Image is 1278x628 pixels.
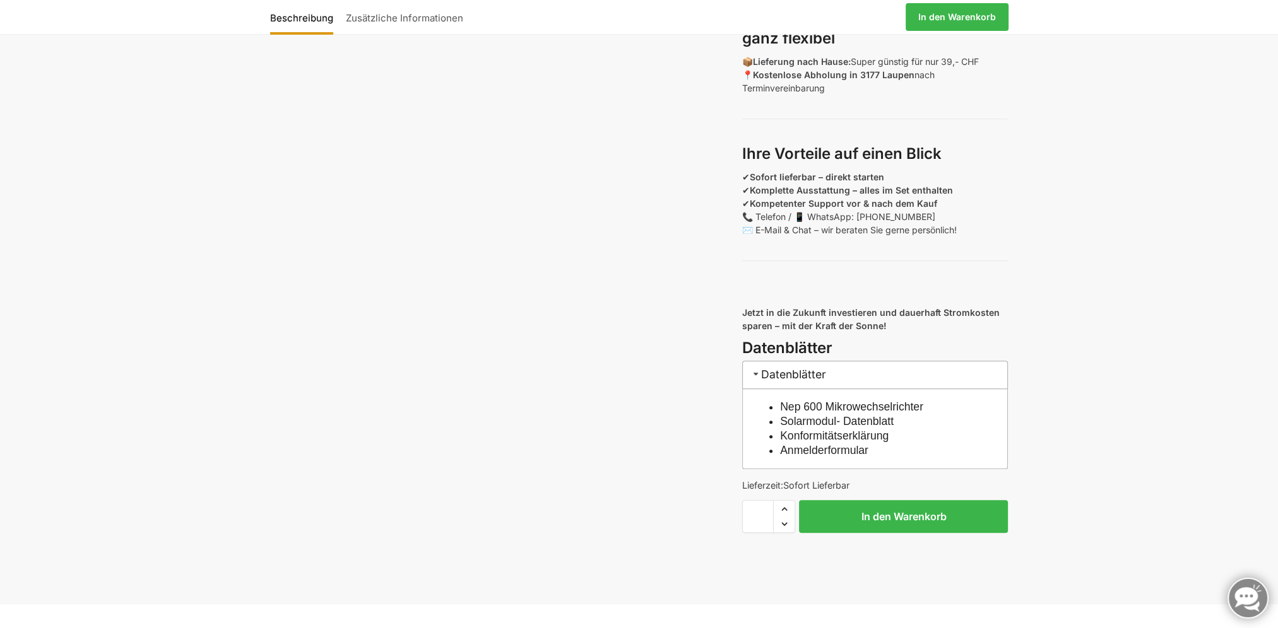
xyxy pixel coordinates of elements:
[780,429,889,442] a: Konformitätserklärung
[750,172,884,182] strong: Sofort lieferbar – direkt starten
[742,361,1008,389] h3: Datenblätter
[742,144,942,163] strong: Ihre Vorteile auf einen Blick
[270,2,340,32] a: Beschreibung
[753,56,851,67] strong: Lieferung nach Hause:
[742,500,774,533] input: Produktmenge
[742,337,1008,359] h3: Datenblätter
[742,307,1000,331] strong: Jetzt in die Zukunft investieren und dauerhaft Stromkosten sparen – mit der Kraft der Sonne!
[753,69,914,80] strong: Kostenlose Abholung in 3177 Laupen
[742,170,1008,236] p: ✔ ✔ ✔ 📞 Telefon / 📱 WhatsApp: [PHONE_NUMBER] ✉️ E-Mail & Chat – wir beraten Sie gerne persönlich!
[340,2,470,32] a: Zusätzliche Informationen
[906,3,1009,31] a: In den Warenkorb
[742,55,1008,95] p: 📦 Super günstig für nur 39,- CHF 📍 nach Terminvereinbarung
[780,400,923,413] a: Nep 600 Mikrowechselrichter
[780,415,894,427] a: Solarmodul- Datenblatt
[774,516,795,532] span: Reduce quantity
[780,444,868,456] a: Anmelderformular
[742,480,849,491] span: Lieferzeit:
[799,500,1008,533] button: In den Warenkorb
[783,480,849,491] span: Sofort Lieferbar
[750,198,937,209] strong: Kompetenter Support vor & nach dem Kauf
[740,540,1010,576] iframe: Sicherer Rahmen für schnelle Bezahlvorgänge
[750,185,953,195] strong: Komplette Ausstattung – alles im Set enthalten
[774,501,795,517] span: Increase quantity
